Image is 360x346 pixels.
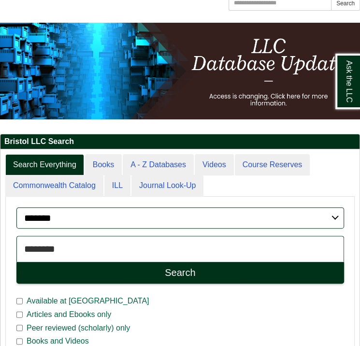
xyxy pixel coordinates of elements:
h2: Bristol LLC Search [0,134,360,149]
span: Articles and Ebooks only [23,309,115,320]
a: Commonwealth Catalog [5,175,103,197]
input: Books and Videos [16,337,23,346]
input: Articles and Ebooks only [16,310,23,319]
span: Peer reviewed (scholarly) only [23,322,134,334]
input: Peer reviewed (scholarly) only [16,324,23,332]
div: Search [165,267,195,278]
button: Search [16,262,344,284]
a: Course Reserves [235,154,310,176]
a: Journal Look-Up [131,175,203,197]
a: A - Z Databases [123,154,194,176]
a: Videos [195,154,234,176]
span: Available at [GEOGRAPHIC_DATA] [23,295,153,307]
a: ILL [104,175,130,197]
input: Available at [GEOGRAPHIC_DATA] [16,297,23,305]
a: Books [85,154,122,176]
a: Search Everything [5,154,84,176]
